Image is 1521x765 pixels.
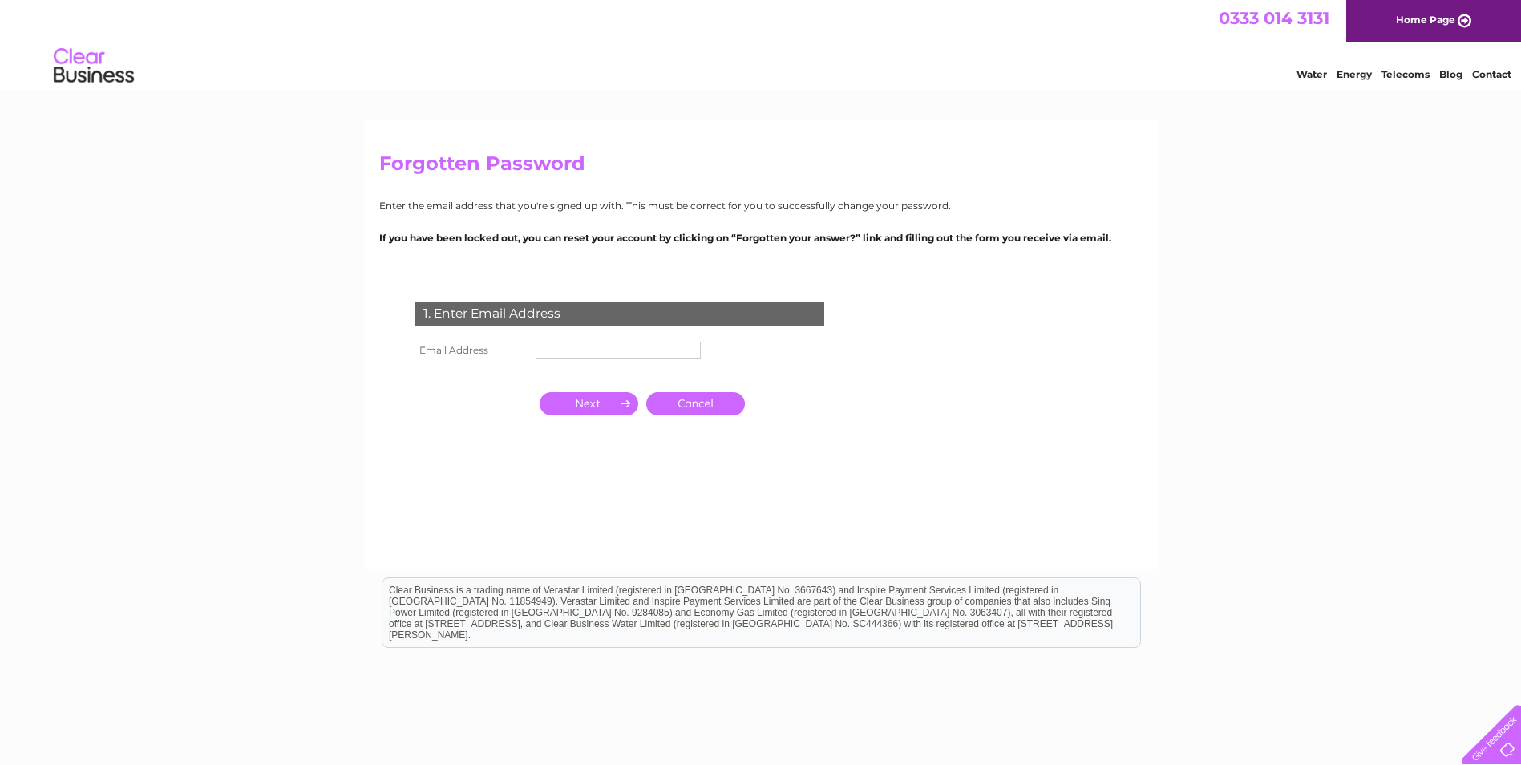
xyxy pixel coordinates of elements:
p: Enter the email address that you're signed up with. This must be correct for you to successfully ... [379,198,1143,213]
a: Blog [1439,68,1462,80]
p: If you have been locked out, you can reset your account by clicking on “Forgotten your answer?” l... [379,230,1143,245]
div: 1. Enter Email Address [415,302,824,326]
a: Water [1296,68,1327,80]
div: Clear Business is a trading name of Verastar Limited (registered in [GEOGRAPHIC_DATA] No. 3667643... [382,9,1140,78]
a: Contact [1472,68,1511,80]
img: logo.png [53,42,135,91]
a: Energy [1337,68,1372,80]
h2: Forgotten Password [379,152,1143,183]
th: Email Address [411,338,532,363]
a: Cancel [646,392,745,415]
a: Telecoms [1381,68,1430,80]
a: 0333 014 3131 [1219,8,1329,28]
